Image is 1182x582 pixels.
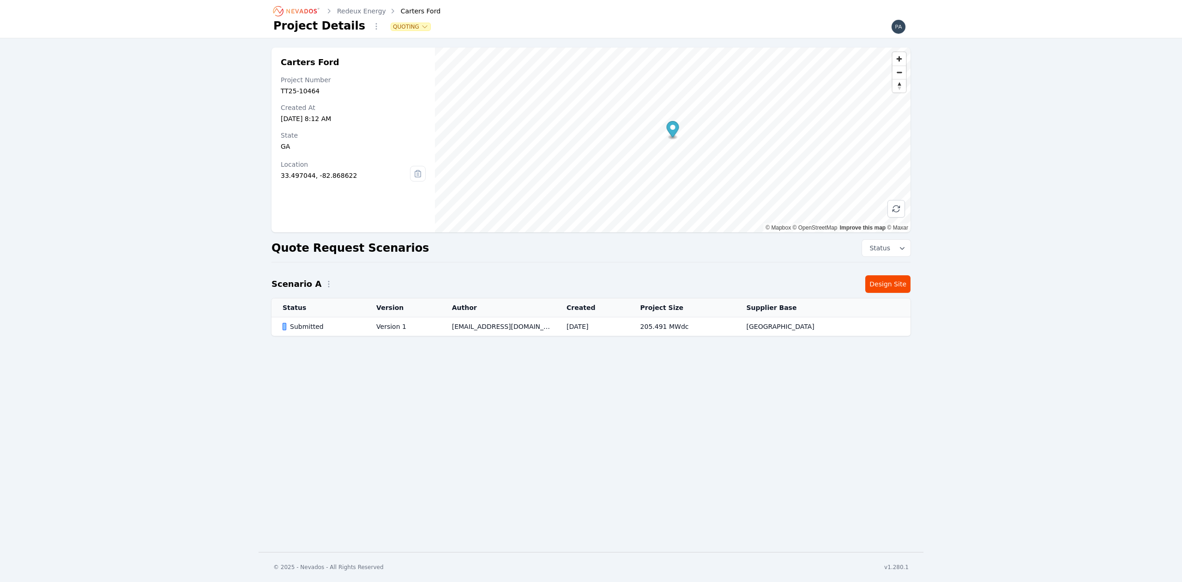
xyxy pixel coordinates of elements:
[281,171,410,180] div: 33.497044, -82.868622
[629,298,736,317] th: Project Size
[441,317,555,336] td: [EMAIL_ADDRESS][DOMAIN_NAME]
[866,243,890,253] span: Status
[766,224,791,231] a: Mapbox
[840,224,886,231] a: Improve this map
[271,317,911,336] tr: SubmittedVersion 1[EMAIL_ADDRESS][DOMAIN_NAME][DATE]205.491 MWdc[GEOGRAPHIC_DATA]
[273,564,384,571] div: © 2025 - Nevados - All Rights Reserved
[887,224,908,231] a: Maxar
[441,298,555,317] th: Author
[281,75,426,85] div: Project Number
[893,79,906,92] button: Reset bearing to north
[365,298,441,317] th: Version
[391,23,430,30] button: Quoting
[891,19,906,34] img: paul.mcmillan@nevados.solar
[736,317,874,336] td: [GEOGRAPHIC_DATA]
[281,160,410,169] div: Location
[281,142,426,151] div: GA
[271,298,365,317] th: Status
[555,298,629,317] th: Created
[273,18,365,33] h1: Project Details
[283,322,361,331] div: Submitted
[281,103,426,112] div: Created At
[281,86,426,96] div: TT25-10464
[666,121,679,140] div: Map marker
[388,6,440,16] div: Carters Ford
[273,4,440,18] nav: Breadcrumb
[862,240,911,256] button: Status
[736,298,874,317] th: Supplier Base
[281,131,426,140] div: State
[629,317,736,336] td: 205.491 MWdc
[271,241,429,255] h2: Quote Request Scenarios
[893,52,906,66] button: Zoom in
[281,57,426,68] h2: Carters Ford
[365,317,441,336] td: Version 1
[893,66,906,79] button: Zoom out
[281,114,426,123] div: [DATE] 8:12 AM
[555,317,629,336] td: [DATE]
[884,564,909,571] div: v1.280.1
[271,278,321,291] h2: Scenario A
[865,275,911,293] a: Design Site
[337,6,386,16] a: Redeux Energy
[435,48,911,232] canvas: Map
[793,224,838,231] a: OpenStreetMap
